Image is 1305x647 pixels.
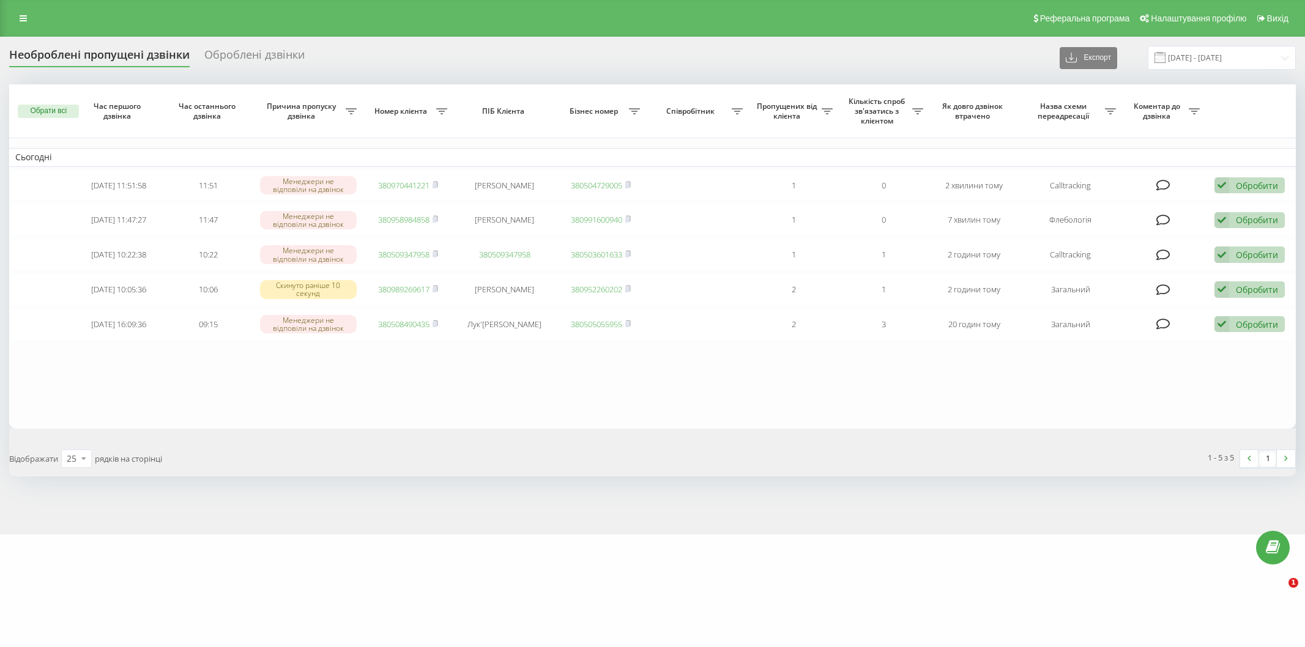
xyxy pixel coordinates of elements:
[18,105,79,118] button: Обрати всі
[453,169,556,202] td: [PERSON_NAME]
[1263,578,1293,607] iframe: Intercom live chat
[1259,450,1277,467] a: 1
[67,453,76,465] div: 25
[1236,284,1278,295] div: Обробити
[84,102,154,120] span: Час першого дзвінка
[453,308,556,341] td: Лук'[PERSON_NAME]
[1019,238,1122,271] td: Calltracking
[839,238,929,271] td: 1
[839,308,929,341] td: 3
[652,106,732,116] span: Співробітник
[260,211,357,229] div: Менеджери не відповіли на дзвінок
[839,204,929,236] td: 0
[73,169,163,202] td: [DATE] 11:51:58
[9,148,1296,166] td: Сьогодні
[749,169,839,202] td: 1
[163,169,253,202] td: 11:51
[73,308,163,341] td: [DATE] 16:09:36
[479,249,530,260] a: 380509347958
[9,453,58,464] span: Відображати
[571,180,622,191] a: 380504729005
[929,204,1019,236] td: 7 хвилин тому
[562,106,629,116] span: Бізнес номер
[929,308,1019,341] td: 20 годин тому
[749,204,839,236] td: 1
[369,106,436,116] span: Номер клієнта
[1060,47,1117,69] button: Експорт
[73,238,163,271] td: [DATE] 10:22:38
[571,284,622,295] a: 380952260202
[755,102,822,120] span: Пропущених від клієнта
[939,102,1009,120] span: Як довго дзвінок втрачено
[1019,308,1122,341] td: Загальний
[378,214,429,225] a: 380958984858
[163,308,253,341] td: 09:15
[95,453,162,464] span: рядків на сторінці
[204,48,305,67] div: Оброблені дзвінки
[571,214,622,225] a: 380991600940
[929,273,1019,306] td: 2 години тому
[1151,13,1246,23] span: Налаштування профілю
[929,238,1019,271] td: 2 години тому
[163,273,253,306] td: 10:06
[749,238,839,271] td: 1
[839,273,929,306] td: 1
[1019,273,1122,306] td: Загальний
[1236,214,1278,226] div: Обробити
[260,245,357,264] div: Менеджери не відповіли на дзвінок
[73,273,163,306] td: [DATE] 10:05:36
[1208,451,1234,464] div: 1 - 5 з 5
[260,176,357,194] div: Менеджери не відповіли на дзвінок
[378,249,429,260] a: 380509347958
[1128,102,1189,120] span: Коментар до дзвінка
[378,180,429,191] a: 380970441221
[260,102,346,120] span: Причина пропуску дзвінка
[1236,249,1278,261] div: Обробити
[9,48,190,67] div: Необроблені пропущені дзвінки
[1267,13,1288,23] span: Вихід
[571,319,622,330] a: 380505055955
[163,204,253,236] td: 11:47
[1040,13,1130,23] span: Реферальна програма
[845,97,912,125] span: Кількість спроб зв'язатись з клієнтом
[174,102,244,120] span: Час останнього дзвінка
[1019,204,1122,236] td: Флебологія
[839,169,929,202] td: 0
[1236,319,1278,330] div: Обробити
[73,204,163,236] td: [DATE] 11:47:27
[260,315,357,333] div: Менеджери не відповіли на дзвінок
[453,273,556,306] td: [PERSON_NAME]
[929,169,1019,202] td: 2 хвилини тому
[1288,578,1298,588] span: 1
[1025,102,1105,120] span: Назва схеми переадресації
[163,238,253,271] td: 10:22
[1019,169,1122,202] td: Calltracking
[260,280,357,298] div: Скинуто раніше 10 секунд
[378,284,429,295] a: 380989269617
[378,319,429,330] a: 380508490435
[749,308,839,341] td: 2
[749,273,839,306] td: 2
[464,106,545,116] span: ПІБ Клієнта
[571,249,622,260] a: 380503601633
[453,204,556,236] td: [PERSON_NAME]
[1236,180,1278,191] div: Обробити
